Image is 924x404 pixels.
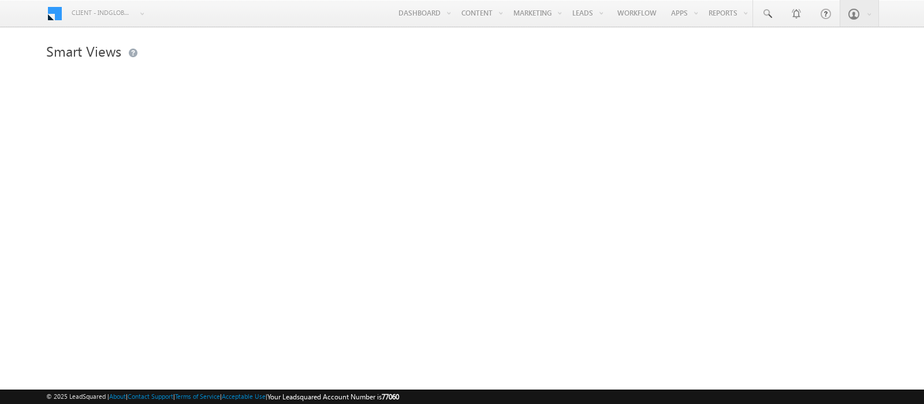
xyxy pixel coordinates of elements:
a: Terms of Service [175,392,220,400]
span: © 2025 LeadSquared | | | | | [46,391,399,402]
span: Smart Views [46,42,121,60]
a: Contact Support [128,392,173,400]
span: Your Leadsquared Account Number is [267,392,399,401]
a: About [109,392,126,400]
span: Client - indglobal1 (77060) [72,7,132,18]
span: 77060 [382,392,399,401]
a: Acceptable Use [222,392,266,400]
